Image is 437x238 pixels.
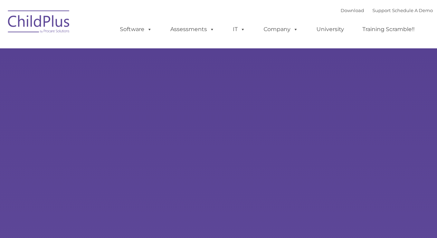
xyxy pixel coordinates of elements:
a: University [310,22,351,36]
img: ChildPlus by Procare Solutions [4,6,74,40]
a: Software [113,22,159,36]
font: | [341,8,433,13]
a: IT [226,22,252,36]
a: Training Scramble!! [355,22,421,36]
a: Company [257,22,305,36]
a: Schedule A Demo [392,8,433,13]
a: Assessments [163,22,221,36]
a: Support [372,8,391,13]
a: Download [341,8,364,13]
